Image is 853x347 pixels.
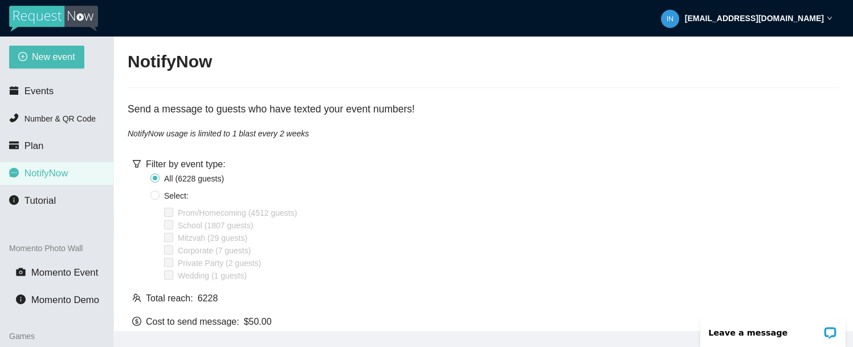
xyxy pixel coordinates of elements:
span: Momento Demo [31,294,99,305]
span: Events [25,86,54,96]
span: 6228 [198,291,218,305]
span: calendar [9,86,19,95]
iframe: LiveChat chat widget [693,311,853,347]
span: NotifyNow [25,168,68,179]
span: phone [9,113,19,123]
strong: [EMAIL_ADDRESS][DOMAIN_NAME] [685,14,824,23]
span: info-circle [16,294,26,304]
div: $ 50.00 [244,314,272,329]
span: Select: [160,189,193,202]
span: Number & QR Code [25,114,96,123]
button: plus-circleNew event [9,46,84,68]
div: NotifyNow usage is limited to 1 blast every 2 weeks [128,127,839,140]
span: Corporate (7 guests) [173,244,255,257]
span: Private Party (2 guests) [173,257,266,269]
span: down [827,15,832,21]
div: Send a message to guests who have texted your event numbers! [128,102,839,118]
span: Prom/Homecoming (4512 guests) [173,207,301,219]
span: Total reach: [146,291,193,305]
span: dollar [132,317,141,326]
span: Mitzvah (29 guests) [173,232,252,244]
span: message [9,168,19,177]
span: plus-circle [18,52,27,63]
span: info-circle [9,195,19,205]
img: d01eb085664dd1b1b0f3fb614695c60d [661,10,679,28]
span: All ( 6228 guest s ) [160,172,228,185]
h2: NotifyNow [128,50,212,74]
span: Tutorial [25,195,56,206]
span: filter [132,159,141,168]
span: Cost to send message: [146,314,239,329]
img: RequestNow [9,6,98,32]
span: credit-card [9,140,19,150]
span: New event [32,50,75,64]
span: Momento Event [31,267,99,278]
span: Filter by event type: [146,159,226,169]
span: team [132,293,141,302]
span: camera [16,267,26,277]
span: Wedding (1 guests) [173,269,251,282]
span: Plan [25,140,44,151]
span: School (1807 guests) [173,219,258,232]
